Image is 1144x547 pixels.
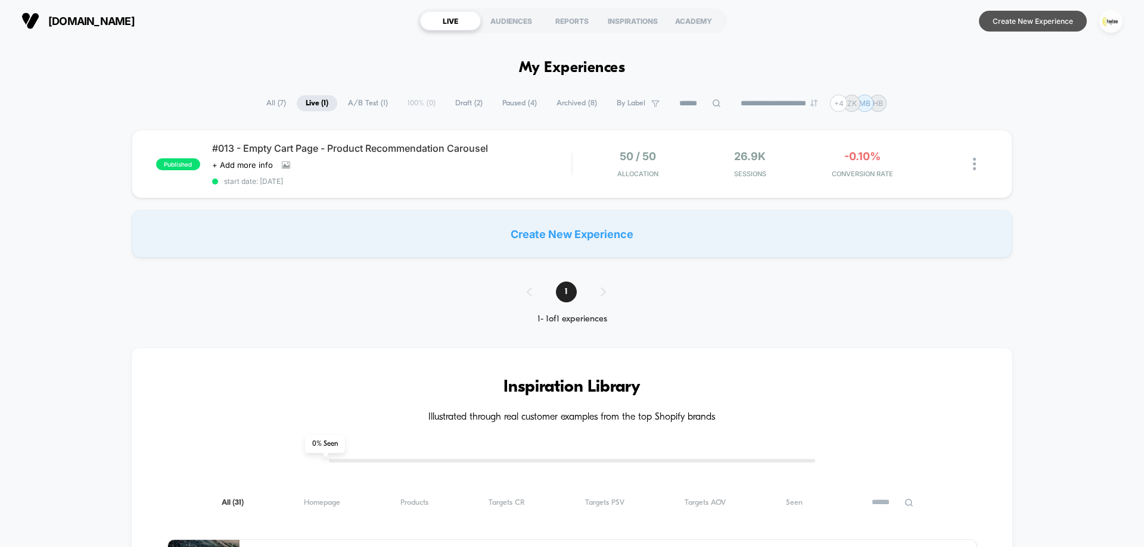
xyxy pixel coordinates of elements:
[18,11,138,30] button: [DOMAIN_NAME]
[556,282,577,302] span: 1
[973,158,976,170] img: close
[1099,10,1123,33] img: ppic
[222,498,244,507] span: All
[232,499,244,507] span: ( 31 )
[304,498,340,507] span: Homepage
[786,498,803,507] span: Seen
[305,435,345,453] span: 0 % Seen
[515,314,630,324] div: 1 - 1 of 1 experiences
[167,378,977,397] h3: Inspiration Library
[21,12,39,30] img: Visually logo
[257,95,295,111] span: All ( 7 )
[734,150,766,162] span: 26.9k
[167,412,977,423] h4: Illustrated through real customer examples from the top Shopify brands
[602,11,663,30] div: INSPIRATIONS
[489,498,525,507] span: Targets CR
[810,99,817,107] img: end
[697,170,804,178] span: Sessions
[548,95,606,111] span: Archived ( 8 )
[542,11,602,30] div: REPORTS
[156,158,200,170] span: published
[979,11,1087,32] button: Create New Experience
[859,99,871,108] p: MB
[1096,9,1126,33] button: ppic
[809,170,916,178] span: CONVERSION RATE
[212,160,273,170] span: + Add more info
[519,60,626,77] h1: My Experiences
[585,498,624,507] span: Targets PSV
[212,177,571,186] span: start date: [DATE]
[297,95,337,111] span: Live ( 1 )
[400,498,428,507] span: Products
[847,99,857,108] p: ZK
[873,99,883,108] p: HB
[420,11,481,30] div: LIVE
[493,95,546,111] span: Paused ( 4 )
[339,95,397,111] span: A/B Test ( 1 )
[212,142,571,154] span: #013 - Empty Cart Page - Product Recommendation Carousel
[132,210,1012,258] div: Create New Experience
[617,170,658,178] span: Allocation
[844,150,881,162] span: -0.10%
[617,99,645,108] span: By Label
[685,498,726,507] span: Targets AOV
[48,15,135,27] span: [DOMAIN_NAME]
[481,11,542,30] div: AUDIENCES
[620,150,656,162] span: 50 / 50
[663,11,724,30] div: ACADEMY
[446,95,492,111] span: Draft ( 2 )
[830,95,847,112] div: + 4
